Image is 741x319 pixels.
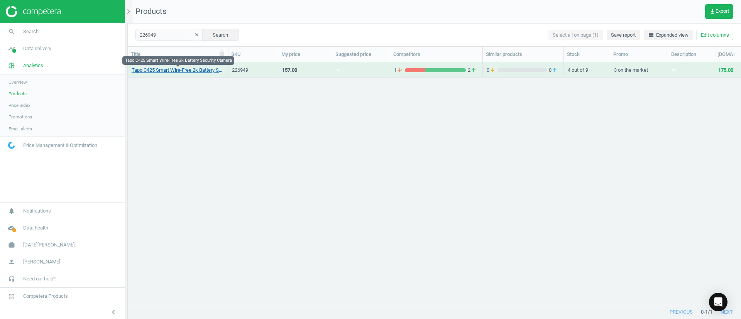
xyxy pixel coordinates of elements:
[191,30,203,41] button: clear
[470,67,477,74] i: arrow_upward
[4,238,19,252] i: work
[644,30,693,41] button: horizontal_splitExpanded view
[671,51,711,58] div: Description
[701,309,708,316] span: 0 - 1
[397,67,403,74] i: arrow_downward
[487,67,497,74] span: 0
[135,7,166,16] span: Products
[709,8,716,15] i: get_app
[232,67,274,74] div: 226949
[466,67,479,74] span: 2
[4,255,19,269] i: person
[131,51,225,58] div: Title
[394,67,405,74] span: 1
[712,305,741,319] button: next
[23,45,51,52] span: Data delivery
[8,126,32,132] span: Email alerts
[23,258,60,265] span: [PERSON_NAME]
[4,204,19,218] i: notifications
[672,63,710,76] div: —
[104,307,123,317] button: chevron_left
[23,62,43,69] span: Analytics
[489,67,496,74] i: arrow_downward
[124,7,133,16] i: chevron_right
[122,56,234,65] div: Tapo C425 Smart Wire-Free 2k Battery Security Camera
[335,51,387,58] div: Suggested price
[109,307,118,317] i: chevron_left
[23,241,74,248] span: [DATE][PERSON_NAME]
[135,29,203,41] input: SKU/Title search
[8,91,27,97] span: Products
[4,41,19,56] i: timeline
[23,28,39,35] span: Search
[8,114,32,120] span: Promotions
[281,51,329,58] div: My price
[648,32,654,38] i: horizontal_split
[648,32,689,39] span: Expanded view
[23,275,56,282] span: Need our help?
[4,272,19,286] i: headset_mic
[8,79,27,85] span: Overview
[486,51,560,58] div: Similar products
[23,142,97,149] span: Price Management & Optimization
[23,293,68,300] span: Competera Products
[8,102,30,108] span: Price index
[393,51,479,58] div: Competitors
[709,8,729,15] span: Export
[194,32,200,37] i: clear
[231,51,275,58] div: SKU
[547,67,560,74] span: 0
[548,30,603,41] button: Select all on page (1)
[336,67,340,76] div: —
[4,24,19,39] i: search
[611,32,636,39] span: Save report
[23,208,51,214] span: Notifications
[718,67,733,74] div: 175.00
[705,4,733,19] button: get_appExport
[552,67,558,74] i: arrow_upward
[568,63,606,76] div: 4 out of 9
[607,30,640,41] button: Save report
[23,224,48,231] span: Data health
[661,305,701,319] button: previous
[6,6,61,17] img: ajHJNr6hYgQAAAAASUVORK5CYII=
[567,51,607,58] div: Stock
[8,142,15,149] img: wGWNvw8QSZomAAAAABJRU5ErkJggg==
[553,32,599,39] span: Select all on page (1)
[128,62,741,295] div: grid
[613,51,665,58] div: Promo
[709,293,727,311] div: Open Intercom Messenger
[708,309,712,316] span: / 1
[202,29,239,41] button: Search
[614,63,664,76] div: 3 on the market
[282,67,297,74] div: 157.00
[4,58,19,73] i: pie_chart_outlined
[132,67,224,74] a: Tapo C425 Smart Wire-Free 2k Battery Security Camera
[697,30,733,41] button: Edit columns
[4,221,19,235] i: cloud_done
